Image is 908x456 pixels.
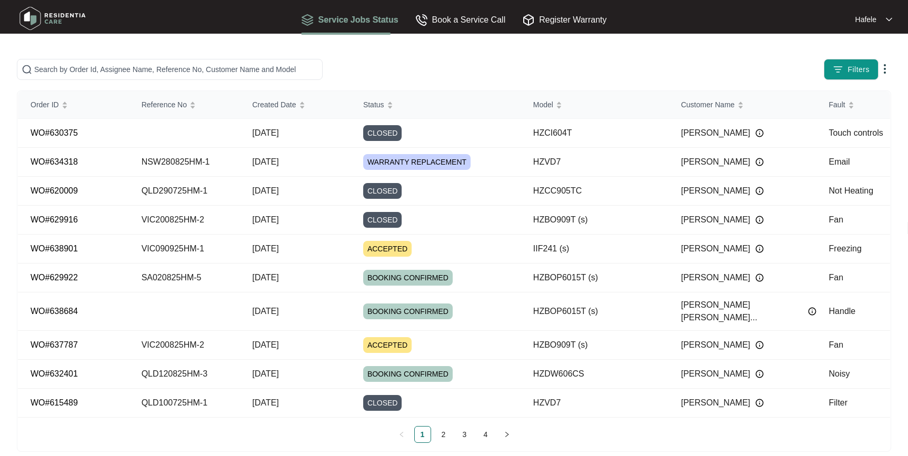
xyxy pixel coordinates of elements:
img: dropdown arrow [879,63,891,75]
span: [PERSON_NAME] [681,242,751,255]
a: WO#638684 [31,307,78,316]
td: SA020825HM-5 [129,264,240,292]
span: [PERSON_NAME] [681,156,751,168]
td: QLD290725HM-1 [129,177,240,206]
td: HZBOP6015T (s) [521,264,668,292]
span: CLOSED [363,395,402,411]
span: left [398,431,405,438]
span: right [504,431,510,438]
span: [DATE] [252,273,278,282]
li: 3 [456,426,473,443]
a: 2 [436,427,452,442]
span: BOOKING CONFIRMED [363,303,453,319]
td: Not Heating [816,177,890,206]
td: Handle [816,292,890,331]
img: Info icon [755,273,764,282]
a: WO#632401 [31,369,78,378]
img: Info icon [808,307,816,316]
td: NSW280825HM-1 [129,148,240,177]
span: Status [363,99,384,110]
span: [PERSON_NAME] [681,368,751,380]
span: CLOSED [363,183,402,199]
span: ACCEPTED [363,241,412,257]
img: Info icon [755,187,764,195]
li: 4 [477,426,494,443]
button: filter iconFilters [824,59,879,80]
span: [PERSON_NAME] [681,397,751,409]
th: Order ID [18,91,129,119]
a: WO#615489 [31,398,78,407]
span: [DATE] [252,244,278,253]
td: VIC200825HM-2 [129,331,240,360]
img: Info icon [755,370,764,378]
span: Reference No [142,99,187,110]
img: Info icon [755,245,764,253]
td: Freezing [816,235,890,264]
a: WO#638901 [31,244,78,253]
th: Reference No [129,91,240,119]
input: Search by Order Id, Assignee Name, Reference No, Customer Name and Model [34,64,318,75]
li: 2 [435,426,452,443]
td: Fan [816,331,890,360]
td: Fan [816,264,890,292]
td: Filter [816,389,890,418]
td: Email [816,148,890,177]
span: [DATE] [252,369,278,378]
p: Hafele [855,14,876,25]
th: Customer Name [668,91,816,119]
span: [DATE] [252,307,278,316]
img: Info icon [755,341,764,349]
span: [DATE] [252,340,278,349]
td: QLD100725HM-1 [129,389,240,418]
li: Previous Page [393,426,410,443]
span: [PERSON_NAME] [681,271,751,284]
span: [PERSON_NAME] [681,339,751,351]
button: right [498,426,515,443]
div: Register Warranty [522,13,606,26]
span: [PERSON_NAME] [681,214,751,226]
img: Info icon [755,158,764,166]
a: WO#629922 [31,273,78,282]
td: VIC090925HM-1 [129,235,240,264]
span: BOOKING CONFIRMED [363,270,453,286]
td: HZBOP6015T (s) [521,292,668,331]
td: HZVD7 [521,389,668,418]
a: 3 [457,427,473,442]
img: Info icon [755,129,764,137]
span: [DATE] [252,128,278,137]
img: filter icon [833,64,843,75]
th: Created Date [240,91,351,119]
td: QLD120825HM-3 [129,360,240,389]
img: Info icon [755,399,764,407]
span: Filters [847,64,870,75]
a: 1 [415,427,431,442]
span: Created Date [252,99,296,110]
img: Book a Service Call icon [415,14,428,26]
img: Info icon [755,216,764,224]
a: WO#630375 [31,128,78,137]
a: WO#620009 [31,186,78,195]
span: [PERSON_NAME] [681,127,751,139]
a: 4 [478,427,494,442]
div: Book a Service Call [415,13,506,26]
span: [DATE] [252,157,278,166]
span: CLOSED [363,212,402,228]
span: ACCEPTED [363,337,412,353]
th: Model [521,91,668,119]
li: 1 [414,426,431,443]
td: HZBO909T (s) [521,331,668,360]
span: WARRANTY REPLACEMENT [363,154,471,170]
li: Next Page [498,426,515,443]
td: Fan [816,206,890,235]
img: residentia care logo [16,3,89,34]
div: Service Jobs Status [301,13,398,26]
span: Customer Name [681,99,735,110]
th: Status [351,91,521,119]
td: HZVD7 [521,148,668,177]
td: Touch controls [816,119,890,148]
td: HZBO909T (s) [521,206,668,235]
button: left [393,426,410,443]
a: WO#634318 [31,157,78,166]
span: BOOKING CONFIRMED [363,366,453,382]
th: Fault [816,91,890,119]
